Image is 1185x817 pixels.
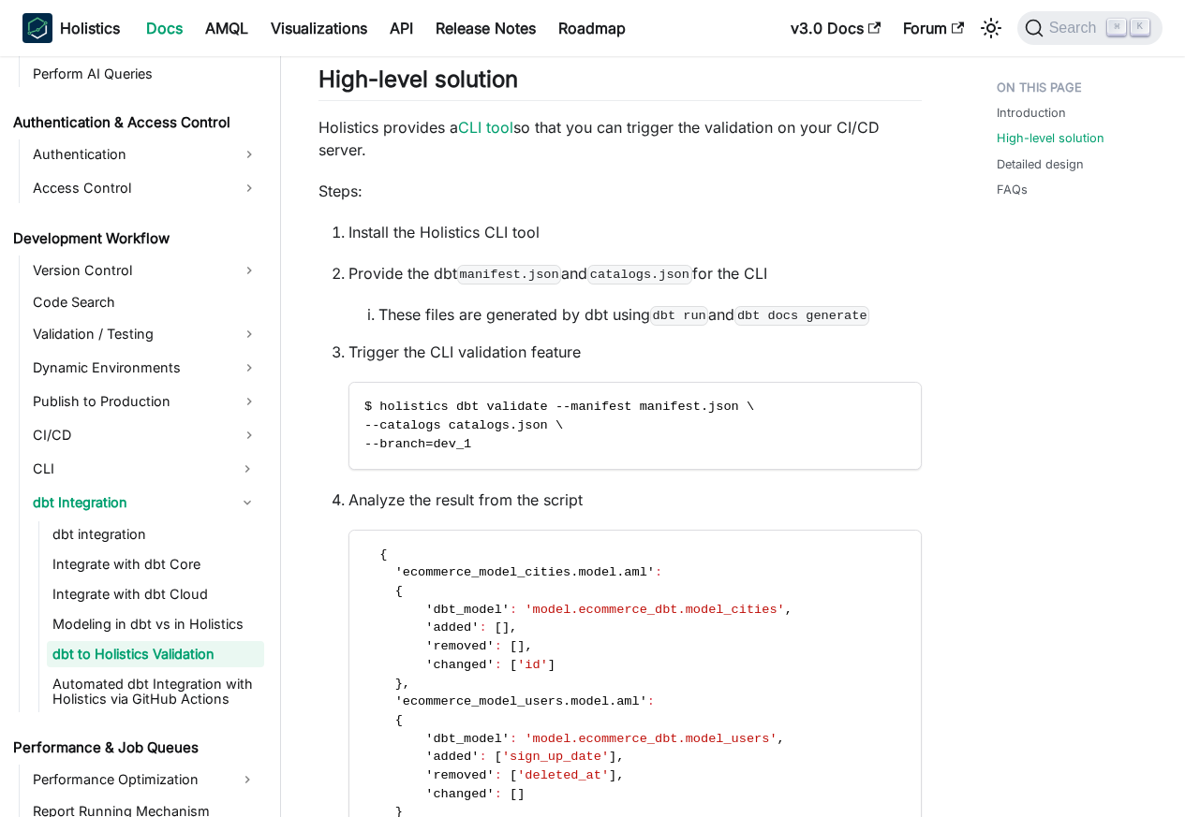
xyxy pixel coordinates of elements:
[318,180,922,202] p: Steps:
[425,603,510,617] span: 'dbt_model'
[495,639,502,653] span: :
[479,750,486,764] span: :
[27,387,264,416] a: Publish to Production
[425,639,494,653] span: 'removed'
[502,620,510,635] span: ]
[395,677,403,691] span: }
[517,787,525,801] span: ]
[616,750,624,764] span: ,
[27,139,264,169] a: Authentication
[27,353,264,383] a: Dynamic Environments
[425,658,494,672] span: 'changed'
[27,173,264,203] a: Access Control
[194,13,259,43] a: AMQL
[547,13,637,43] a: Roadmap
[378,303,922,326] li: These files are generated by dbt using and
[403,677,410,691] span: ,
[27,765,230,795] a: Performance Optimization
[425,768,494,782] span: 'removed'
[425,732,510,746] span: 'dbt_model'
[47,671,264,712] a: Automated dbt Integration with Holistics via GitHub Actions
[378,13,424,43] a: API
[230,488,264,518] button: Collapse sidebar category 'dbt Integration'
[348,262,922,284] p: Provide the dbt and for the CLI
[510,603,517,617] span: :
[785,603,792,617] span: ,
[27,319,264,349] a: Validation / Testing
[348,341,922,363] p: Trigger the CLI validation feature
[548,658,555,672] span: ]
[587,265,691,284] code: catalogs.json
[27,420,264,450] a: CI/CD
[510,732,517,746] span: :
[997,129,1104,147] a: High-level solution
[976,13,1006,43] button: Switch between dark and light mode (currently light mode)
[230,765,264,795] button: Expand sidebar category 'Performance Optimization'
[778,732,785,746] span: ,
[424,13,547,43] a: Release Notes
[517,768,609,782] span: 'deleted_at'
[348,489,922,511] p: Analyze the result from the script
[525,603,784,617] span: 'model.ecommerce_dbt.model_cities'
[892,13,975,43] a: Forum
[27,255,264,285] a: Version Control
[734,306,869,325] code: dbt docs generate
[510,620,517,635] span: ,
[510,768,517,782] span: [
[47,611,264,637] a: Modeling in dbt vs in Holistics
[1107,19,1126,36] kbd: ⌘
[318,116,922,161] p: Holistics provides a so that you can trigger the validation on your CI/CD server.
[60,17,120,39] b: Holistics
[22,13,52,43] img: Holistics
[495,750,502,764] span: [
[22,13,120,43] a: HolisticsHolistics
[616,768,624,782] span: ,
[7,226,264,252] a: Development Workflow
[495,768,502,782] span: :
[525,639,532,653] span: ,
[395,713,403,727] span: {
[7,735,264,761] a: Performance & Job Queues
[47,551,264,577] a: Integrate with dbt Core
[395,565,655,579] span: 'ecommerce_model_cities.model.aml'
[27,61,264,87] a: Perform AI Queries
[525,732,777,746] span: 'model.ecommerce_dbt.model_users'
[47,581,264,607] a: Integrate with dbt Cloud
[1131,19,1149,36] kbd: K
[259,13,378,43] a: Visualizations
[457,265,561,284] code: manifest.json
[47,521,264,547] a: dbt integration
[495,787,502,801] span: :
[425,750,479,764] span: 'added'
[479,620,486,635] span: :
[655,565,662,579] span: :
[517,658,548,672] span: 'id'
[379,547,387,562] span: {
[27,289,264,315] a: Code Search
[364,400,754,414] span: $ holistics dbt validate --manifest manifest.json \
[47,641,264,667] a: dbt to Holistics Validation
[230,454,264,484] button: Expand sidebar category 'CLI'
[27,488,230,518] a: dbt Integration
[425,620,479,635] span: 'added'
[779,13,892,43] a: v3.0 Docs
[997,181,1028,198] a: FAQs
[27,454,230,484] a: CLI
[7,109,264,136] a: Authentication & Access Control
[395,584,403,598] span: {
[510,787,517,801] span: [
[510,639,517,653] span: [
[135,13,194,43] a: Docs
[1044,20,1108,36] span: Search
[364,418,563,432] span: --catalogs catalogs.json \
[609,750,616,764] span: ]
[609,768,616,782] span: ]
[495,620,502,635] span: [
[997,155,1084,173] a: Detailed design
[495,658,502,672] span: :
[364,437,471,451] span: --branch=dev_1
[510,658,517,672] span: [
[517,639,525,653] span: ]
[650,306,708,325] code: dbt run
[348,221,922,243] p: Install the Holistics CLI tool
